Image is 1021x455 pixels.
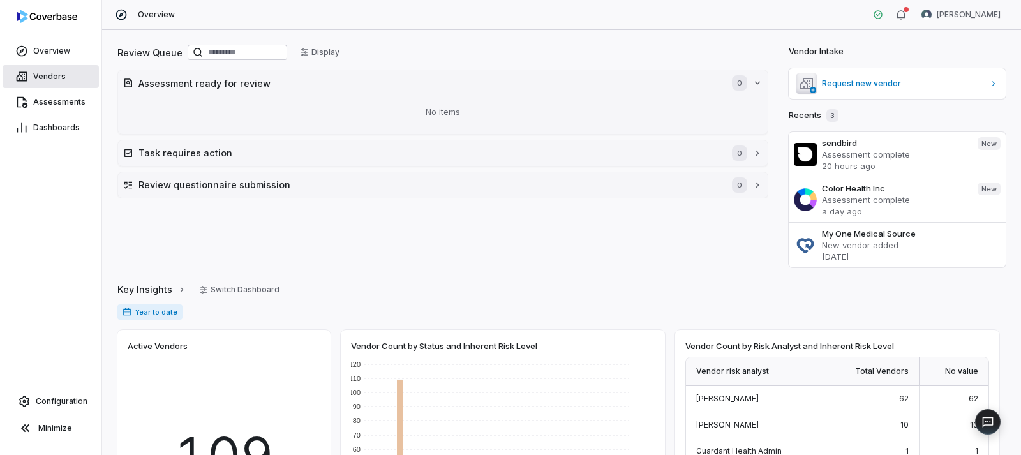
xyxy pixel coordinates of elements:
[123,308,131,317] svg: Date range for report
[349,389,361,396] text: 100
[822,194,967,205] p: Assessment complete
[117,276,186,303] a: Key Insights
[789,68,1006,99] a: Request new vendor
[696,394,759,403] span: [PERSON_NAME]
[353,403,361,410] text: 90
[789,109,838,122] h2: Recents
[3,91,99,114] a: Assessments
[138,178,719,191] h2: Review questionnaire submission
[38,423,72,433] span: Minimize
[789,45,844,58] h2: Vendor Intake
[118,70,768,96] button: Assessment ready for review0
[822,160,967,172] p: 20 hours ago
[822,239,1001,251] p: New vendor added
[351,340,537,352] span: Vendor Count by Status and Inherent Risk Level
[191,280,287,299] button: Switch Dashboard
[732,75,747,91] span: 0
[123,96,763,129] div: No items
[823,357,920,386] div: Total Vendors
[969,394,978,403] span: 62
[826,109,838,122] span: 3
[33,71,66,82] span: Vendors
[789,222,1006,267] a: My One Medical SourceNew vendor added[DATE]
[3,40,99,63] a: Overview
[117,304,183,320] span: Year to date
[114,276,190,303] button: Key Insights
[353,431,361,439] text: 70
[353,417,361,424] text: 80
[138,146,719,160] h2: Task requires action
[33,46,70,56] span: Overview
[292,43,347,62] button: Display
[822,78,984,89] span: Request new vendor
[5,390,96,413] a: Configuration
[789,132,1006,177] a: sendbirdAssessment complete20 hours agoNew
[914,5,1008,24] button: Arun Muthu avatar[PERSON_NAME]
[937,10,1001,20] span: [PERSON_NAME]
[349,375,361,382] text: 110
[138,77,719,90] h2: Assessment ready for review
[118,140,768,166] button: Task requires action0
[3,116,99,139] a: Dashboards
[138,10,175,20] span: Overview
[117,283,172,296] span: Key Insights
[822,137,967,149] h3: sendbird
[921,10,932,20] img: Arun Muthu avatar
[978,137,1001,150] span: New
[822,149,967,160] p: Assessment complete
[732,145,747,161] span: 0
[33,97,86,107] span: Assessments
[349,361,361,368] text: 120
[36,396,87,407] span: Configuration
[822,251,1001,262] p: [DATE]
[920,357,988,386] div: No value
[696,420,759,429] span: [PERSON_NAME]
[686,357,823,386] div: Vendor risk analyst
[822,183,967,194] h3: Color Health Inc
[118,172,768,198] button: Review questionnaire submission0
[978,183,1001,195] span: New
[789,177,1006,222] a: Color Health IncAssessment completea day agoNew
[899,394,909,403] span: 62
[33,123,80,133] span: Dashboards
[822,228,1001,239] h3: My One Medical Source
[128,340,188,352] span: Active Vendors
[732,177,747,193] span: 0
[900,420,909,429] span: 10
[822,205,967,217] p: a day ago
[3,65,99,88] a: Vendors
[353,445,361,453] text: 60
[5,415,96,441] button: Minimize
[117,46,183,59] h2: Review Queue
[970,420,978,429] span: 10
[17,10,77,23] img: logo-D7KZi-bG.svg
[685,340,894,352] span: Vendor Count by Risk Analyst and Inherent Risk Level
